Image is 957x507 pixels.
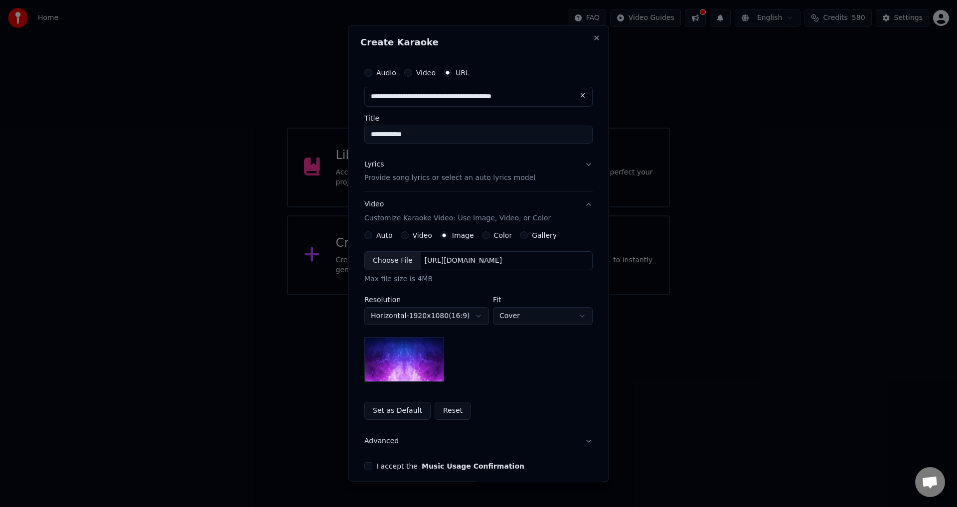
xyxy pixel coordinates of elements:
p: Provide song lyrics or select an auto lyrics model [364,173,535,183]
label: URL [456,69,470,76]
label: Fit [493,297,593,304]
button: I accept the [422,463,524,470]
label: Resolution [364,297,489,304]
label: Title [364,115,593,122]
label: Gallery [532,232,557,239]
button: Set as Default [364,402,431,420]
label: Video [413,232,432,239]
label: Color [494,232,512,239]
p: Customize Karaoke Video: Use Image, Video, or Color [364,214,551,224]
h2: Create Karaoke [360,38,597,47]
div: Video [364,200,551,224]
div: [URL][DOMAIN_NAME] [421,256,506,266]
div: Max file size is 4MB [364,275,593,285]
div: VideoCustomize Karaoke Video: Use Image, Video, or Color [364,232,593,428]
label: Video [416,69,436,76]
label: I accept the [376,463,524,470]
button: Reset [435,402,471,420]
button: LyricsProvide song lyrics or select an auto lyrics model [364,152,593,191]
label: Auto [376,232,393,239]
button: VideoCustomize Karaoke Video: Use Image, Video, or Color [364,192,593,232]
div: Choose File [365,252,421,270]
label: Image [452,232,474,239]
button: Advanced [364,429,593,455]
div: Lyrics [364,160,384,169]
label: Audio [376,69,396,76]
